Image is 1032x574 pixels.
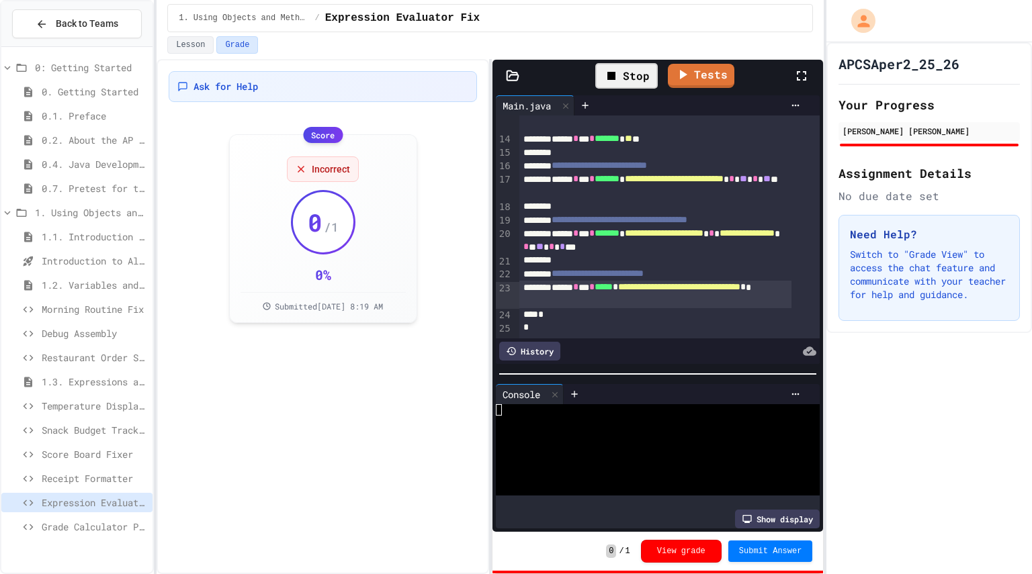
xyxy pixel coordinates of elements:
span: 1.1. Introduction to Algorithms, Programming, and Compilers [42,230,147,244]
span: Debug Assembly [42,326,147,340]
h2: Your Progress [838,95,1020,114]
div: Main.java [496,99,558,113]
div: No due date set [838,188,1020,204]
span: Back to Teams [56,17,118,31]
span: Grade Calculator Pro [42,520,147,534]
button: View grade [641,540,722,563]
span: 0: Getting Started [35,60,147,75]
button: Lesson [167,36,214,54]
span: Submit Answer [739,546,802,557]
h1: APCSAper2_25_26 [838,54,959,73]
div: Console [496,384,564,404]
span: / [315,13,320,23]
button: Back to Teams [12,9,142,38]
span: Snack Budget Tracker [42,423,147,437]
div: Show display [735,510,820,528]
div: History [499,342,560,361]
span: Expression Evaluator Fix [325,10,480,26]
span: Receipt Formatter [42,471,147,485]
div: 17 [496,173,513,201]
span: 0.1. Preface [42,109,147,123]
span: Submitted [DATE] 8:19 AM [275,301,383,312]
span: Temperature Display Fix [42,399,147,413]
span: 0.7. Pretest for the AP CSA Exam [42,181,147,195]
span: 0.4. Java Development Environments [42,157,147,171]
span: 0.2. About the AP CSA Exam [42,133,147,147]
span: / [619,546,623,557]
div: 22 [496,268,513,281]
div: 24 [496,309,513,322]
p: Switch to "Grade View" to access the chat feature and communicate with your teacher for help and ... [850,248,1008,301]
div: 15 [496,146,513,160]
div: 23 [496,282,513,309]
div: 0 % [315,265,331,284]
span: 1 [626,546,630,557]
div: 19 [496,214,513,228]
span: / 1 [324,218,339,236]
div: 14 [496,133,513,146]
span: Incorrect [312,162,350,176]
div: Stop [595,63,658,89]
span: 1.2. Variables and Data Types [42,278,147,292]
span: Expression Evaluator Fix [42,495,147,510]
div: 18 [496,201,513,214]
div: 21 [496,255,513,269]
span: 0 [606,544,616,558]
button: Submit Answer [728,540,813,562]
h3: Need Help? [850,226,1008,242]
span: 0. Getting Started [42,85,147,99]
button: Grade [216,36,258,54]
span: Introduction to Algorithms, Programming, and Compilers [42,254,147,268]
div: My Account [837,5,879,36]
span: Ask for Help [193,80,258,93]
span: 1.3. Expressions and Output [New] [42,375,147,389]
h2: Assignment Details [838,164,1020,183]
div: 13 [496,105,513,133]
span: Morning Routine Fix [42,302,147,316]
span: Score Board Fixer [42,447,147,461]
div: 25 [496,322,513,336]
div: Main.java [496,95,574,115]
div: [PERSON_NAME] [PERSON_NAME] [843,125,1016,137]
div: Score [303,127,343,143]
div: Console [496,387,547,401]
a: Tests [668,64,734,88]
span: 0 [308,209,322,236]
div: 16 [496,160,513,173]
span: Restaurant Order System [42,350,147,365]
span: 1. Using Objects and Methods [35,205,147,220]
span: 1. Using Objects and Methods [179,13,309,23]
div: 20 [496,228,513,255]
